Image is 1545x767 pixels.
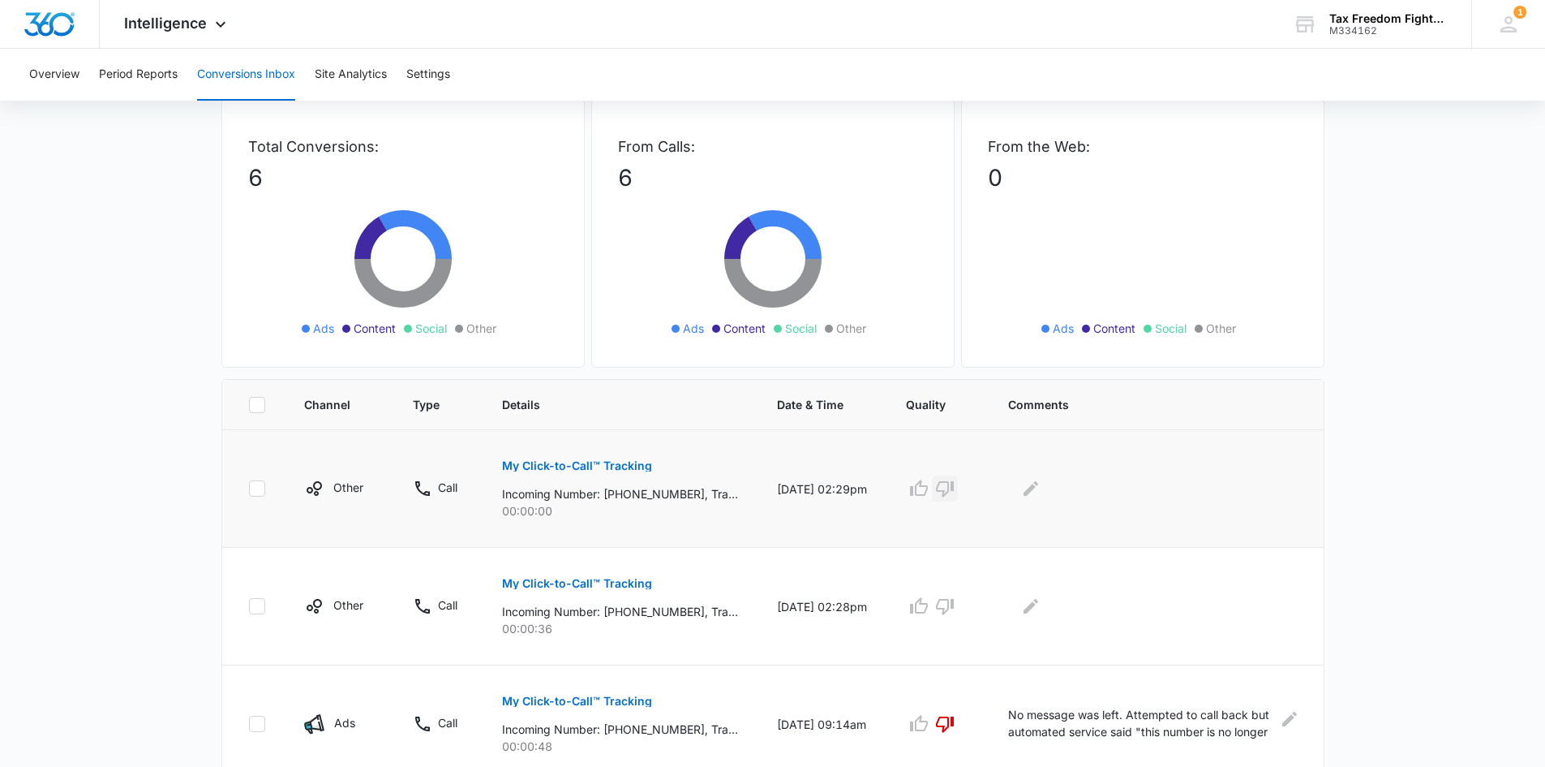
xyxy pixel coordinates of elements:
[1018,476,1044,502] button: Edit Comments
[29,49,79,101] button: Overview
[988,136,1298,157] p: From the Web:
[333,597,363,614] p: Other
[502,721,738,738] p: Incoming Number: [PHONE_NUMBER], Tracking Number: [PHONE_NUMBER], Ring To: [PHONE_NUMBER], Caller...
[618,136,928,157] p: From Calls:
[1513,6,1526,19] div: notifications count
[1008,396,1273,413] span: Comments
[757,548,886,666] td: [DATE] 02:28pm
[304,396,351,413] span: Channel
[438,714,457,731] p: Call
[1093,320,1135,337] span: Content
[502,446,652,485] button: My Click-to-Call™ Tracking
[502,396,715,413] span: Details
[1155,320,1187,337] span: Social
[836,320,866,337] span: Other
[1513,6,1526,19] span: 1
[466,320,496,337] span: Other
[438,479,457,496] p: Call
[723,320,766,337] span: Content
[315,49,387,101] button: Site Analytics
[248,161,558,195] p: 6
[1018,593,1044,619] button: Edit Comments
[502,682,652,721] button: My Click-to-Call™ Tracking
[502,460,652,472] p: My Click-to-Call™ Tracking
[502,603,738,620] p: Incoming Number: [PHONE_NUMBER], Tracking Number: [PHONE_NUMBER], Ring To: [PHONE_NUMBER], Caller...
[197,49,295,101] button: Conversions Inbox
[1329,25,1448,37] div: account id
[1282,706,1298,732] button: Edit Comments
[785,320,817,337] span: Social
[906,396,946,413] span: Quality
[1053,320,1074,337] span: Ads
[502,738,738,755] p: 00:00:48
[502,502,738,519] p: 00:00:00
[618,161,928,195] p: 6
[1008,706,1272,743] p: No message was left. Attempted to call back but automated service said "this number is no longer ...
[415,320,447,337] span: Social
[502,696,652,707] p: My Click-to-Call™ Tracking
[124,15,207,32] span: Intelligence
[354,320,396,337] span: Content
[334,714,355,731] p: Ads
[502,578,652,589] p: My Click-to-Call™ Tracking
[438,597,457,614] p: Call
[683,320,704,337] span: Ads
[502,564,652,603] button: My Click-to-Call™ Tracking
[1206,320,1236,337] span: Other
[777,396,843,413] span: Date & Time
[757,430,886,548] td: [DATE] 02:29pm
[1329,12,1448,25] div: account name
[248,136,558,157] p: Total Conversions:
[502,485,738,502] p: Incoming Number: [PHONE_NUMBER], Tracking Number: [PHONE_NUMBER], Ring To: [PHONE_NUMBER], Caller...
[502,620,738,637] p: 00:00:36
[313,320,334,337] span: Ads
[406,49,450,101] button: Settings
[99,49,178,101] button: Period Reports
[988,161,1298,195] p: 0
[413,396,440,413] span: Type
[333,479,363,496] p: Other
